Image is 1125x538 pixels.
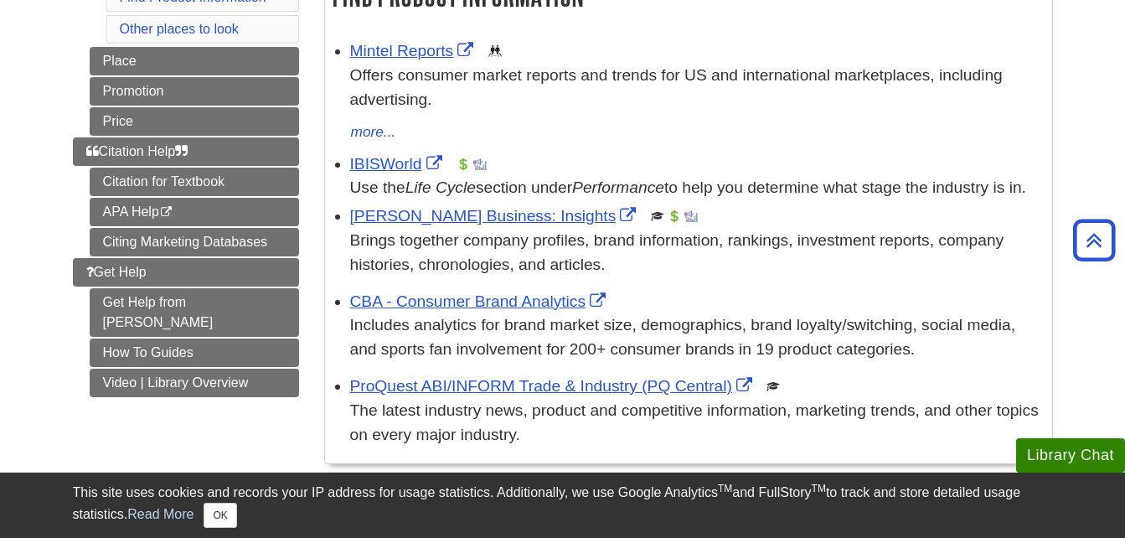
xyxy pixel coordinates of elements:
button: Library Chat [1016,438,1125,473]
div: Use the section under to help you determine what stage the industry is in. [350,176,1044,200]
a: Back to Top [1067,229,1121,251]
p: Offers consumer market reports and trends for US and international marketplaces, including advert... [350,64,1044,112]
a: Other places to look [120,22,239,36]
span: Citation Help [86,144,188,158]
img: Scholarly or Peer Reviewed [766,380,780,393]
a: APA Help [90,198,299,226]
a: How To Guides [90,339,299,367]
i: Life Cycle [405,178,476,196]
a: Citation for Textbook [90,168,299,196]
a: Link opens in new window [350,155,446,173]
img: Financial Report [457,158,470,171]
a: Get Help [73,258,299,287]
a: Link opens in new window [350,42,478,59]
button: more... [350,121,397,144]
img: Financial Report [668,210,681,223]
a: Promotion [90,77,299,106]
a: Get Help from [PERSON_NAME] [90,288,299,337]
a: Citing Marketing Databases [90,228,299,256]
a: Price [90,107,299,136]
p: The latest industry news, product and competitive information, marketing trends, and other topics... [350,399,1044,447]
img: Demographics [488,44,502,58]
i: This link opens in a new window [159,207,173,218]
p: Includes analytics for brand market size, demographics, brand loyalty/switching, social media, an... [350,313,1044,362]
img: Scholarly or Peer Reviewed [651,210,664,223]
p: Brings together company profiles, brand information, rankings, investment reports, company histor... [350,229,1044,277]
sup: TM [718,483,732,494]
a: Link opens in new window [350,292,611,310]
button: Close [204,503,236,528]
i: Performance [572,178,664,196]
a: Link opens in new window [350,377,756,395]
a: Read More [127,507,194,521]
a: Link opens in new window [350,207,641,225]
img: Industry Report [473,158,487,171]
a: Video | Library Overview [90,369,299,397]
a: Citation Help [73,137,299,166]
sup: TM [812,483,826,494]
a: Place [90,47,299,75]
div: This site uses cookies and records your IP address for usage statistics. Additionally, we use Goo... [73,483,1053,528]
img: Industry Report [684,210,698,223]
span: Get Help [86,265,147,279]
